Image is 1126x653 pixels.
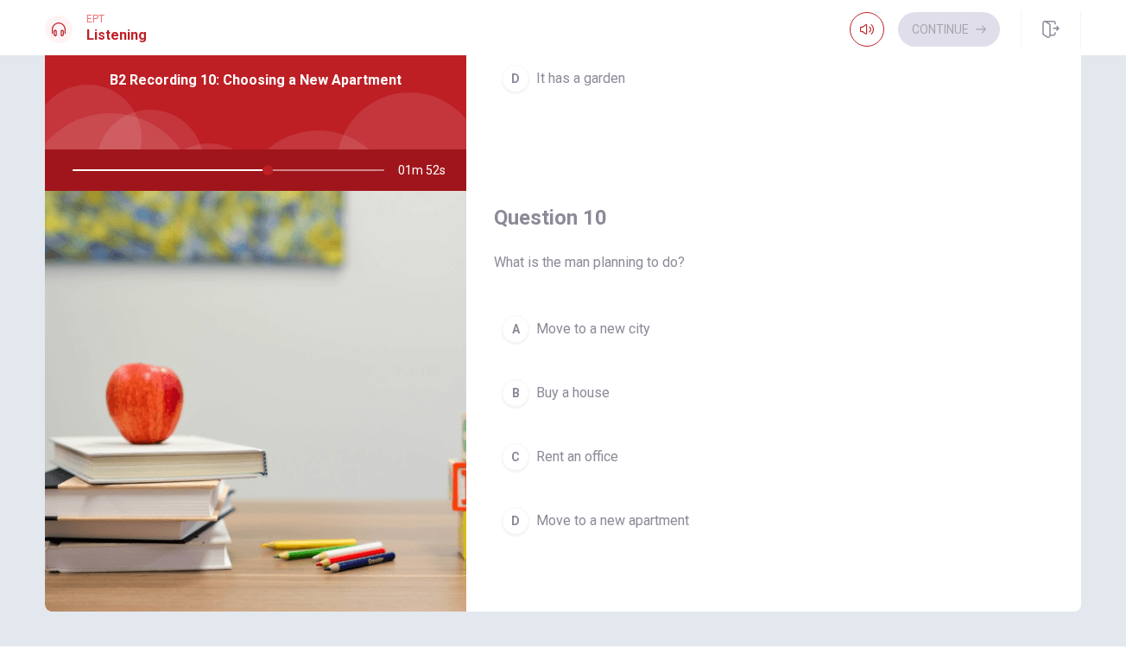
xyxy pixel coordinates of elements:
[494,435,1053,479] button: CRent an office
[536,447,618,467] span: Rent an office
[502,315,529,343] div: A
[502,379,529,407] div: B
[86,13,147,25] span: EPT
[502,443,529,471] div: C
[502,507,529,535] div: D
[86,25,147,46] h1: Listening
[398,149,459,191] span: 01m 52s
[494,307,1053,351] button: AMove to a new city
[45,191,466,612] img: B2 Recording 10: Choosing a New Apartment
[494,252,1053,273] span: What is the man planning to do?
[502,65,529,92] div: D
[536,510,689,531] span: Move to a new apartment
[536,68,625,89] span: It has a garden
[110,70,402,91] span: B2 Recording 10: Choosing a New Apartment
[494,57,1053,100] button: DIt has a garden
[536,319,650,339] span: Move to a new city
[494,371,1053,415] button: BBuy a house
[536,383,610,403] span: Buy a house
[494,499,1053,542] button: DMove to a new apartment
[494,204,1053,231] h4: Question 10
